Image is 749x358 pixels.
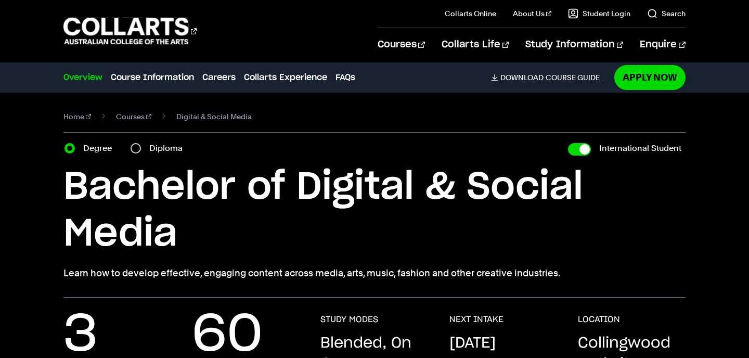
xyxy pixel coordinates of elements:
h1: Bachelor of Digital & Social Media [63,164,685,258]
h3: LOCATION [578,314,620,325]
a: Careers [202,71,236,84]
a: Collarts Online [445,8,496,19]
p: 3 [63,314,98,356]
a: About Us [513,8,551,19]
a: Courses [378,28,425,62]
label: Degree [83,141,118,156]
a: Student Login [568,8,630,19]
a: Home [63,109,91,124]
h3: STUDY MODES [320,314,378,325]
span: Download [500,73,544,82]
a: Courses [116,109,151,124]
p: [DATE] [449,333,496,354]
label: Diploma [149,141,189,156]
div: Go to homepage [63,16,197,46]
a: Overview [63,71,102,84]
p: Learn how to develop effective, engaging content across media, arts, music, fashion and other cre... [63,266,685,280]
a: FAQs [335,71,355,84]
a: Collarts Life [442,28,509,62]
a: DownloadCourse Guide [491,73,608,82]
a: Enquire [640,28,685,62]
p: 60 [192,314,263,356]
a: Search [647,8,686,19]
a: Course Information [111,71,194,84]
h3: NEXT INTAKE [449,314,503,325]
span: Digital & Social Media [176,109,252,124]
a: Study Information [525,28,623,62]
label: International Student [599,141,681,156]
a: Collarts Experience [244,71,327,84]
a: Apply Now [614,65,686,89]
